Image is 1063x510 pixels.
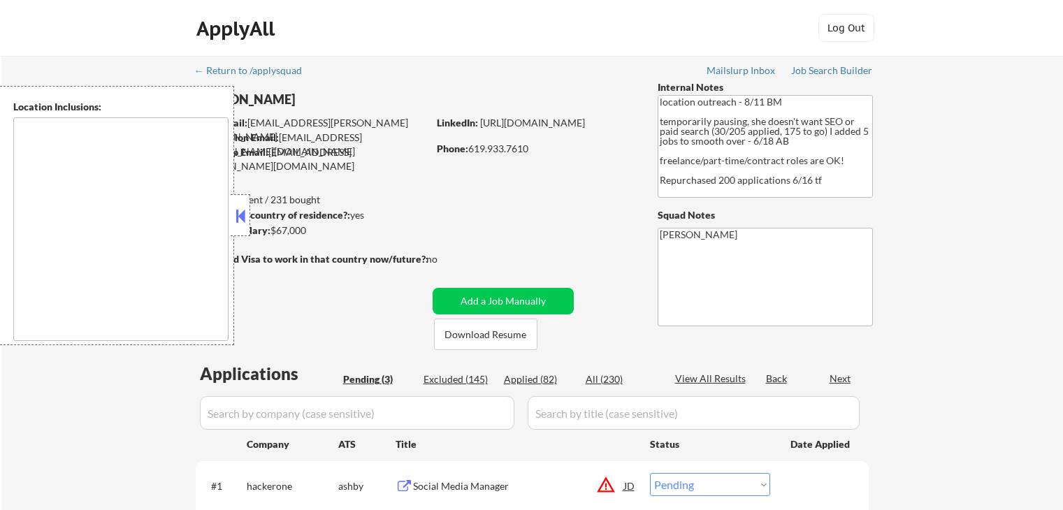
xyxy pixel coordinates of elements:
[437,143,468,154] strong: Phone:
[195,193,428,207] div: 82 sent / 231 bought
[766,372,788,386] div: Back
[196,17,279,41] div: ApplyAll
[200,365,338,382] div: Applications
[528,396,860,430] input: Search by title (case sensitive)
[790,437,852,451] div: Date Applied
[586,372,656,386] div: All (230)
[196,253,428,265] strong: Will need Visa to work in that country now/future?:
[675,372,750,386] div: View All Results
[791,66,873,75] div: Job Search Builder
[196,91,483,108] div: [PERSON_NAME]
[830,372,852,386] div: Next
[424,372,493,386] div: Excluded (145)
[195,224,428,238] div: $67,000
[413,479,624,493] div: Social Media Manager
[658,208,873,222] div: Squad Notes
[338,437,396,451] div: ATS
[658,80,873,94] div: Internal Notes
[707,66,776,75] div: Mailslurp Inbox
[480,117,585,129] a: [URL][DOMAIN_NAME]
[196,116,428,143] div: [EMAIL_ADDRESS][PERSON_NAME][DOMAIN_NAME]
[437,117,478,129] strong: LinkedIn:
[343,372,413,386] div: Pending (3)
[247,437,338,451] div: Company
[650,431,770,456] div: Status
[818,14,874,42] button: Log Out
[247,479,338,493] div: hackerone
[707,65,776,79] a: Mailslurp Inbox
[396,437,637,451] div: Title
[596,475,616,495] button: warning_amber
[195,208,424,222] div: yes
[194,65,315,79] a: ← Return to /applysquad
[504,372,574,386] div: Applied (82)
[195,209,350,221] strong: Can work in country of residence?:
[211,479,236,493] div: #1
[194,66,315,75] div: ← Return to /applysquad
[13,100,229,114] div: Location Inclusions:
[196,145,428,173] div: [EMAIL_ADDRESS][PERSON_NAME][DOMAIN_NAME]
[196,131,428,158] div: [EMAIL_ADDRESS][PERSON_NAME][DOMAIN_NAME]
[437,142,635,156] div: 619.933.7610
[433,288,574,314] button: Add a Job Manually
[338,479,396,493] div: ashby
[623,473,637,498] div: JD
[426,252,466,266] div: no
[434,319,537,350] button: Download Resume
[200,396,514,430] input: Search by company (case sensitive)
